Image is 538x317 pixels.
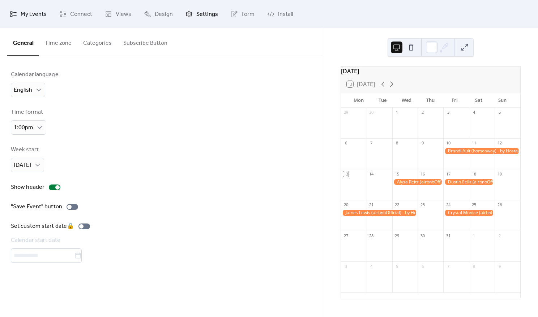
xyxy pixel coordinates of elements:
[491,93,514,108] div: Sun
[394,202,400,208] div: 22
[420,264,425,269] div: 6
[11,183,44,192] div: Show header
[445,264,451,269] div: 7
[341,67,520,75] div: [DATE]
[445,140,451,146] div: 10
[445,202,451,208] div: 24
[11,108,45,117] div: Time format
[371,93,394,108] div: Tue
[369,233,374,238] div: 28
[443,93,466,108] div: Fri
[278,9,293,20] span: Install
[369,264,374,269] div: 4
[471,264,477,269] div: 8
[445,110,451,115] div: 3
[471,140,477,146] div: 11
[99,3,137,25] a: Views
[497,233,502,238] div: 2
[118,28,173,55] button: Subscribe Button
[445,171,451,177] div: 17
[394,264,400,269] div: 5
[443,179,495,185] div: Dustin Eells (airbnbOfficial) - by Hostaway
[394,140,400,146] div: 8
[420,202,425,208] div: 23
[7,28,39,56] button: General
[497,171,502,177] div: 19
[343,110,349,115] div: 29
[341,210,418,216] div: James Lewis (airbnbOfficial) - by Hostaway
[466,93,490,108] div: Sat
[445,233,451,238] div: 31
[343,202,349,208] div: 20
[497,202,502,208] div: 26
[369,140,374,146] div: 7
[225,3,260,25] a: Form
[420,110,425,115] div: 2
[394,233,400,238] div: 29
[369,171,374,177] div: 14
[11,203,62,211] div: "Save Event" button
[262,3,298,25] a: Install
[180,3,223,25] a: Settings
[242,9,255,20] span: Form
[394,93,418,108] div: Wed
[419,93,443,108] div: Thu
[497,140,502,146] div: 12
[471,202,477,208] div: 25
[343,264,349,269] div: 3
[443,148,520,154] div: Brandi Ault (homeaway) - by Hostaway
[471,171,477,177] div: 18
[343,233,349,238] div: 27
[155,9,173,20] span: Design
[420,171,425,177] div: 16
[116,9,131,20] span: Views
[497,110,502,115] div: 5
[369,110,374,115] div: 30
[443,210,495,216] div: Crystal Monice (airbnbOfficial) - by Hostaway
[347,93,371,108] div: Mon
[11,70,59,79] div: Calendar language
[420,233,425,238] div: 30
[343,171,349,177] div: 13
[497,264,502,269] div: 9
[77,28,118,55] button: Categories
[343,140,349,146] div: 6
[369,202,374,208] div: 21
[394,171,400,177] div: 15
[14,84,32,96] span: English
[471,110,477,115] div: 4
[21,9,47,20] span: My Events
[420,140,425,146] div: 9
[54,3,98,25] a: Connect
[471,233,477,238] div: 1
[196,9,218,20] span: Settings
[138,3,178,25] a: Design
[4,3,52,25] a: My Events
[39,28,77,55] button: Time zone
[392,179,444,185] div: Alysa Reitz (airbnbOfficial) - by Hostaway
[394,110,400,115] div: 1
[11,146,43,154] div: Week start
[14,122,33,133] span: 1:00pm
[14,160,31,171] span: [DATE]
[70,9,92,20] span: Connect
